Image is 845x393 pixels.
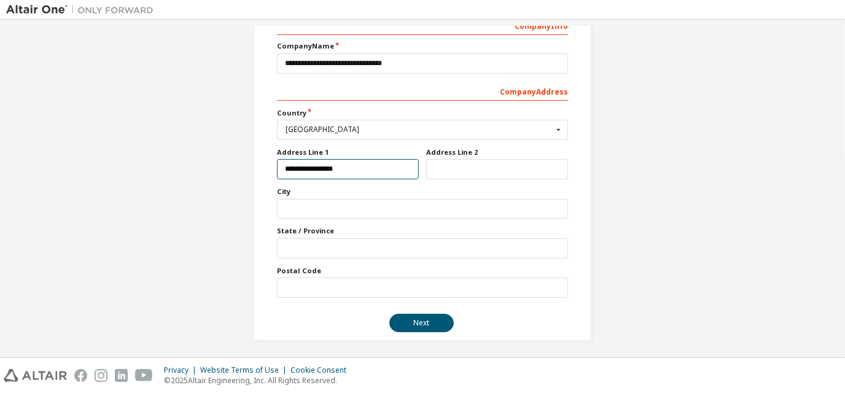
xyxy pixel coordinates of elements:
[290,365,354,375] div: Cookie Consent
[200,365,290,375] div: Website Terms of Use
[277,81,568,101] div: Company Address
[95,369,107,382] img: instagram.svg
[4,369,67,382] img: altair_logo.svg
[74,369,87,382] img: facebook.svg
[135,369,153,382] img: youtube.svg
[426,147,568,157] label: Address Line 2
[6,4,160,16] img: Altair One
[164,365,200,375] div: Privacy
[277,15,568,35] div: Company Info
[277,108,568,118] label: Country
[277,226,568,236] label: State / Province
[277,266,568,276] label: Postal Code
[277,187,568,196] label: City
[389,314,454,332] button: Next
[115,369,128,382] img: linkedin.svg
[286,126,553,133] div: [GEOGRAPHIC_DATA]
[164,375,354,386] p: © 2025 Altair Engineering, Inc. All Rights Reserved.
[277,41,568,51] label: Company Name
[277,147,419,157] label: Address Line 1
